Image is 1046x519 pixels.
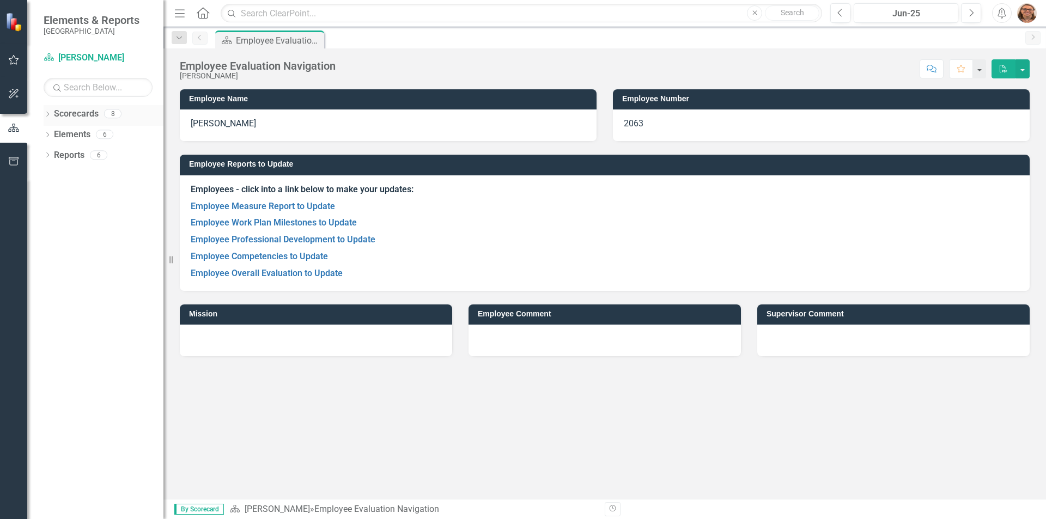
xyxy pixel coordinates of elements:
h3: Employee Name [189,95,591,103]
a: Employee Work Plan Milestones to Update [191,217,357,228]
span: 2063 [624,118,643,129]
a: Elements [54,129,90,141]
h3: Employee Comment [478,310,735,318]
img: ClearPoint Strategy [5,13,25,32]
div: 6 [90,150,107,160]
a: Reports [54,149,84,162]
div: Jun-25 [858,7,954,20]
a: Employee Professional Development to Update [191,234,375,245]
button: Jun-25 [854,3,958,23]
a: Scorecards [54,108,99,120]
div: 6 [96,130,113,139]
img: Mission.PNG [191,335,199,344]
a: [PERSON_NAME] [245,504,310,514]
p: [PERSON_NAME] [191,118,586,130]
small: [GEOGRAPHIC_DATA] [44,27,139,35]
img: Ashley Akerlund [1017,3,1037,23]
strong: Employees - click into a link below to make your updates: [191,184,413,194]
h3: Supervisor Comment [767,310,1024,318]
a: Employee Measure Report to Update [191,201,335,211]
h3: Mission [189,310,447,318]
input: Search Below... [44,78,153,97]
input: Search ClearPoint... [221,4,822,23]
div: [PERSON_NAME] [180,72,336,80]
a: Employee Overall Evaluation to Update [191,268,343,278]
span: By Scorecard [174,504,224,515]
h3: Employee Reports to Update [189,160,1024,168]
div: Employee Evaluation Navigation [180,60,336,72]
a: [PERSON_NAME] [44,52,153,64]
a: Employee Competencies to Update [191,251,328,261]
div: » [229,503,597,516]
div: Employee Evaluation Navigation [236,34,321,47]
div: Employee Evaluation Navigation [314,504,439,514]
h3: Employee Number [622,95,1024,103]
button: Search [765,5,819,21]
span: Elements & Reports [44,14,139,27]
div: 8 [104,109,121,119]
span: Search [781,8,804,17]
